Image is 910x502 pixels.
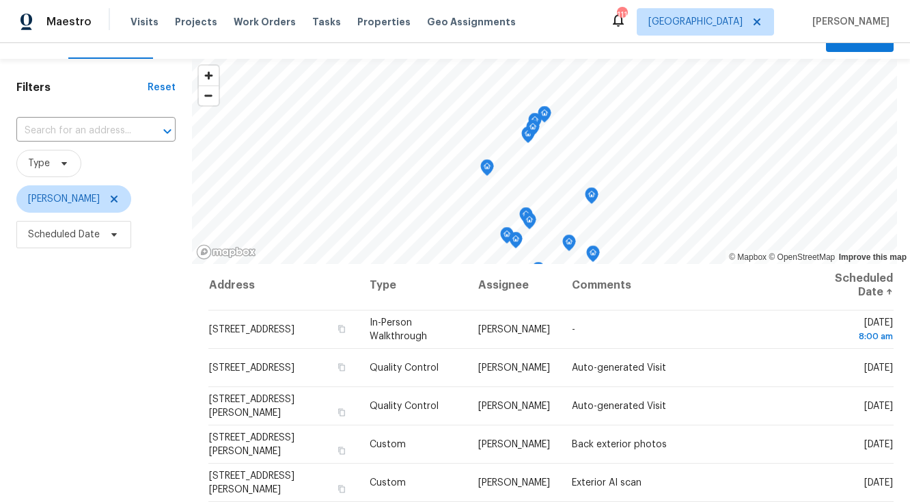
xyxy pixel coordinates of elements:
span: Back exterior photos [572,440,667,449]
span: Geo Assignments [427,15,516,29]
span: Properties [357,15,411,29]
span: [DATE] [864,363,893,373]
span: - [572,325,575,334]
button: Open [158,122,177,141]
th: Scheduled Date ↑ [800,261,894,311]
span: [DATE] [864,440,893,449]
a: Mapbox homepage [196,244,256,260]
div: Map marker [480,159,494,181]
span: [STREET_ADDRESS] [209,363,294,373]
a: Improve this map [839,252,907,262]
span: Auto-generated Visit [572,401,666,411]
div: 8:00 am [811,330,893,343]
div: Map marker [526,120,540,141]
button: Copy Address [335,483,348,495]
a: Mapbox [729,252,767,262]
span: Zoom out [199,86,219,105]
div: Map marker [586,246,600,267]
button: Copy Address [335,323,348,335]
th: Address [208,261,359,311]
canvas: Map [192,59,897,264]
span: Quality Control [370,401,439,411]
span: [GEOGRAPHIC_DATA] [648,15,743,29]
span: Projects [175,15,217,29]
button: Copy Address [335,406,348,419]
button: Copy Address [335,361,348,373]
span: Visits [130,15,158,29]
div: Map marker [528,113,542,134]
span: [PERSON_NAME] [478,401,550,411]
div: Map marker [500,227,514,248]
div: Map marker [532,262,545,283]
th: Assignee [467,261,561,311]
span: Scheduled Date [28,228,100,241]
span: [PERSON_NAME] [478,478,550,488]
span: Auto-generated Visit [572,363,666,373]
span: [PERSON_NAME] [478,440,550,449]
span: Maestro [46,15,92,29]
div: Reset [148,81,176,94]
div: Map marker [509,232,523,253]
span: [STREET_ADDRESS][PERSON_NAME] [209,433,294,456]
div: Map marker [585,187,598,209]
span: [PERSON_NAME] [807,15,890,29]
span: In-Person Walkthrough [370,318,427,341]
span: [PERSON_NAME] [478,325,550,334]
span: Tasks [312,17,341,27]
div: Map marker [538,106,551,127]
span: Custom [370,440,406,449]
span: [PERSON_NAME] [28,192,100,206]
span: [DATE] [811,318,893,343]
th: Comments [561,261,800,311]
a: OpenStreetMap [769,252,835,262]
div: Map marker [562,235,576,256]
span: [DATE] [864,478,893,488]
div: Map marker [519,207,533,228]
div: 111 [617,8,626,22]
span: Custom [370,478,406,488]
span: Work Orders [234,15,296,29]
input: Search for an address... [16,120,137,142]
span: Exterior AI scan [572,478,642,488]
span: Quality Control [370,363,439,373]
span: [STREET_ADDRESS][PERSON_NAME] [209,471,294,494]
th: Type [359,261,467,311]
span: [PERSON_NAME] [478,363,550,373]
h1: Filters [16,81,148,94]
button: Zoom in [199,66,219,85]
span: Type [28,157,50,170]
span: [STREET_ADDRESS][PERSON_NAME] [209,395,294,418]
button: Zoom out [199,85,219,105]
button: Copy Address [335,445,348,457]
div: Map marker [521,127,535,148]
span: [DATE] [864,401,893,411]
div: Map marker [523,213,536,234]
span: [STREET_ADDRESS] [209,325,294,334]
